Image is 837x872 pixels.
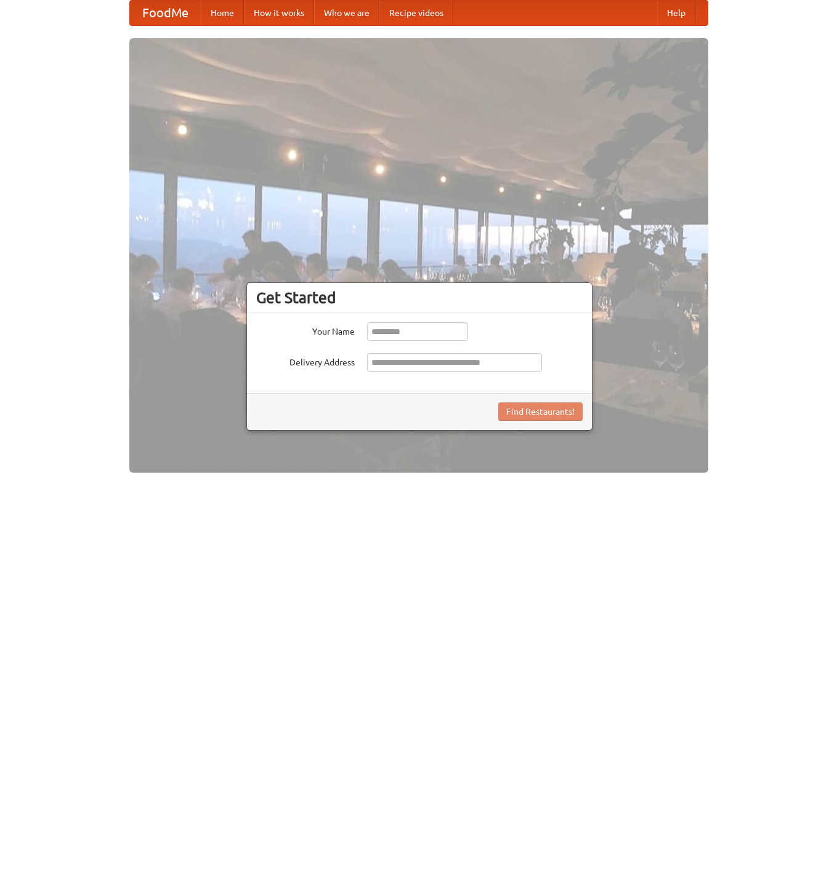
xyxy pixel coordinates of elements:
[379,1,453,25] a: Recipe videos
[256,288,583,307] h3: Get Started
[256,322,355,338] label: Your Name
[130,1,201,25] a: FoodMe
[244,1,314,25] a: How it works
[201,1,244,25] a: Home
[314,1,379,25] a: Who we are
[256,353,355,369] label: Delivery Address
[657,1,695,25] a: Help
[498,402,583,421] button: Find Restaurants!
